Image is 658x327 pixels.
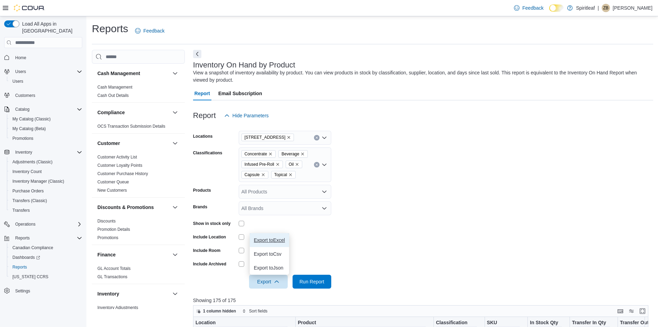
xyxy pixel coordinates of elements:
[249,308,267,314] span: Sort fields
[10,187,47,195] a: Purchase Orders
[97,124,165,129] span: OCS Transaction Submission Details
[97,179,129,185] span: Customer Queue
[232,112,269,119] span: Hide Parameters
[299,278,324,285] span: Run Report
[436,320,477,326] div: Classification
[97,290,170,297] button: Inventory
[97,274,127,280] span: GL Transactions
[271,171,296,179] span: Topical
[530,320,562,326] div: In Stock Qty
[549,4,564,12] input: Dark Mode
[10,206,32,215] a: Transfers
[97,109,170,116] button: Compliance
[576,4,595,12] p: Spiritleaf
[572,320,610,326] div: Transfer In Qty
[293,275,331,289] button: Run Report
[97,109,125,116] h3: Compliance
[10,115,54,123] a: My Catalog (Classic)
[10,197,82,205] span: Transfers (Classic)
[97,85,132,90] a: Cash Management
[97,266,131,271] span: GL Account Totals
[241,161,283,168] span: Infused Pre-Roll
[97,171,148,176] a: Customer Purchase History
[193,50,201,58] button: Next
[511,1,546,15] a: Feedback
[97,188,127,193] span: New Customers
[12,79,23,84] span: Users
[7,76,85,86] button: Users
[10,134,36,143] a: Promotions
[1,105,85,114] button: Catalog
[627,307,636,315] button: Display options
[97,140,170,147] button: Customer
[12,67,82,76] span: Users
[1,52,85,62] button: Home
[12,91,82,100] span: Customers
[10,158,55,166] a: Adjustments (Classic)
[193,61,295,69] h3: Inventory On Hand by Product
[12,255,40,260] span: Dashboards
[10,125,49,133] a: My Catalog (Beta)
[97,219,116,224] a: Discounts
[171,290,179,298] button: Inventory
[193,204,207,210] label: Brands
[92,83,185,102] div: Cash Management
[487,320,520,326] div: SKU
[15,55,26,61] span: Home
[249,275,288,289] button: Export
[12,54,29,62] a: Home
[97,290,119,297] h3: Inventory
[15,69,26,74] span: Users
[97,154,137,160] span: Customer Activity List
[97,305,138,310] a: Inventory Adjustments
[171,203,179,211] button: Discounts & Promotions
[12,105,32,113] button: Catalog
[274,171,287,178] span: Topical
[193,234,226,240] label: Include Location
[7,196,85,206] button: Transfers (Classic)
[10,253,43,262] a: Dashboards
[245,151,267,157] span: Concentrate
[4,49,82,314] nav: Complex example
[12,179,64,184] span: Inventory Manager (Classic)
[193,297,653,304] p: Showing 175 of 175
[254,251,285,257] span: Export to Csv
[193,150,222,156] label: Classifications
[322,189,327,194] button: Open list of options
[97,204,170,211] button: Discounts & Promotions
[193,188,211,193] label: Products
[193,221,231,226] label: Show in stock only
[10,263,82,271] span: Reports
[12,67,29,76] button: Users
[12,234,32,242] button: Reports
[97,93,129,98] span: Cash Out Details
[250,247,289,261] button: Export toCsv
[193,261,226,267] label: Include Archived
[7,253,85,262] a: Dashboards
[12,245,53,251] span: Canadian Compliance
[603,4,608,12] span: ZB
[10,158,82,166] span: Adjustments (Classic)
[10,244,82,252] span: Canadian Compliance
[92,217,185,245] div: Discounts & Promotions
[10,187,82,195] span: Purchase Orders
[194,87,210,100] span: Report
[638,307,647,315] button: Enter fullscreen
[298,320,426,326] div: Product
[193,134,213,139] label: Locations
[97,235,118,240] span: Promotions
[1,147,85,157] button: Inventory
[268,152,273,156] button: Remove Concentrate from selection in this group
[10,134,82,143] span: Promotions
[250,233,289,247] button: Export toExcel
[522,4,543,11] span: Feedback
[97,218,116,224] span: Discounts
[12,234,82,242] span: Reports
[613,4,652,12] p: [PERSON_NAME]
[322,162,327,167] button: Open list of options
[97,163,142,168] span: Customer Loyalty Points
[301,152,305,156] button: Remove Beverage from selection in this group
[254,265,285,271] span: Export to Json
[12,91,38,100] a: Customers
[10,244,56,252] a: Canadian Compliance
